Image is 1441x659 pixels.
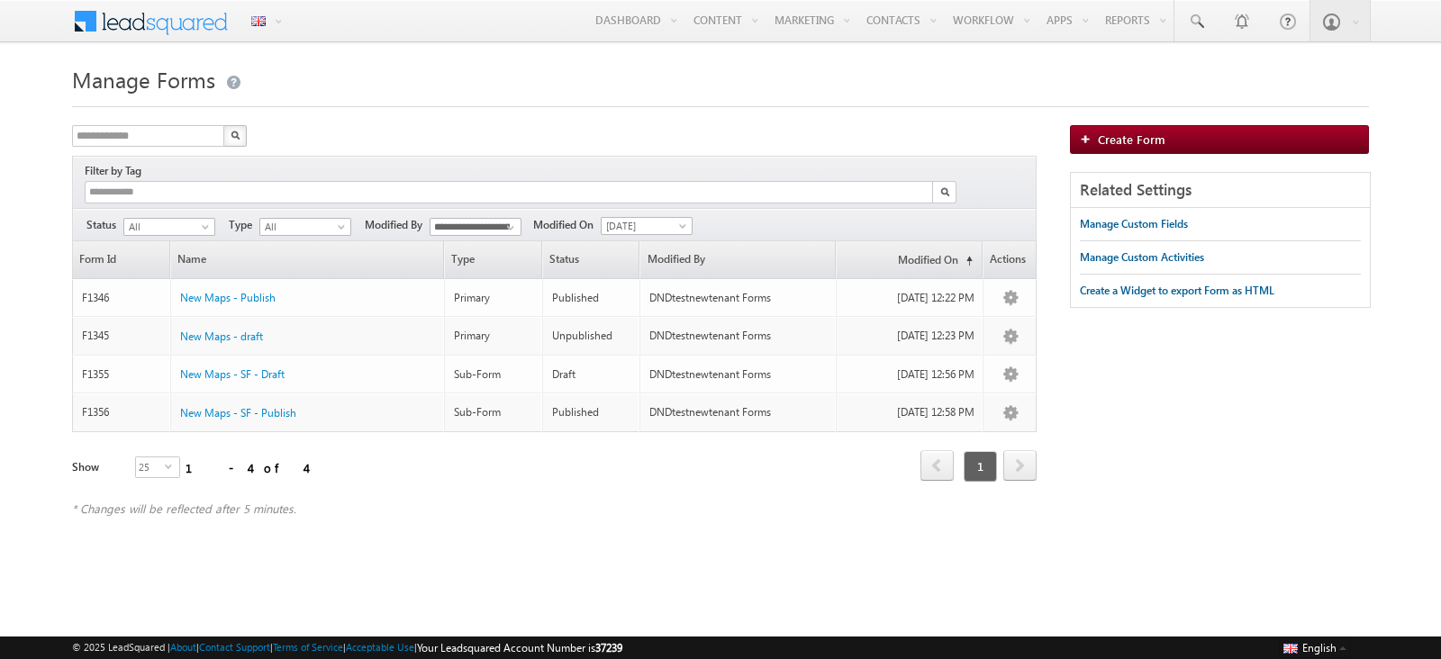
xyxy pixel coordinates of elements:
span: Type [445,241,541,278]
div: [DATE] 12:22 PM [846,290,974,306]
span: Type [229,217,259,233]
a: Manage Custom Fields [1080,208,1188,240]
div: Related Settings [1071,173,1370,208]
div: Sub-Form [454,366,534,383]
span: 37239 [595,641,622,654]
span: prev [920,450,954,481]
a: All [123,218,215,236]
a: Name [171,241,443,278]
span: New Maps - SF - Publish [180,406,296,420]
span: Status [543,241,639,278]
div: [DATE] 12:58 PM [846,404,974,420]
div: Published [552,290,632,306]
span: © 2025 LeadSquared | | | | | [72,639,622,656]
div: [DATE] 12:23 PM [846,328,974,344]
span: [DATE] [602,218,687,234]
a: New Maps - Publish [180,290,276,306]
div: Unpublished [552,328,632,344]
a: Terms of Service [273,641,343,653]
span: All [124,219,210,235]
span: 1 [964,451,997,482]
span: English [1302,641,1337,654]
a: New Maps - SF - Draft [180,366,285,383]
span: Status [86,217,123,233]
img: add_icon.png [1080,133,1098,144]
span: Create Form [1098,131,1165,147]
div: Draft [552,366,632,383]
div: Sub-Form [454,404,534,420]
a: Manage Custom Activities [1080,241,1204,274]
div: DNDtestnewtenant Forms [649,290,828,306]
span: next [1003,450,1037,481]
a: Show All Items [497,219,520,237]
div: 1 - 4 of 4 [186,457,305,478]
a: Modified By [640,241,834,278]
span: (sorted ascending) [958,254,973,268]
span: New Maps - draft [180,329,263,343]
a: Acceptable Use [346,641,414,653]
a: Create a Widget to export Form as HTML [1080,275,1274,307]
div: F1346 [82,290,162,306]
span: 25 [136,457,165,477]
span: select [165,462,179,470]
span: Modified By [365,217,430,233]
span: All [260,219,346,235]
a: New Maps - draft [180,329,263,345]
div: Manage Custom Activities [1080,249,1204,266]
div: F1345 [82,328,162,344]
div: DNDtestnewtenant Forms [649,328,828,344]
span: Actions [983,241,1036,278]
div: DNDtestnewtenant Forms [649,404,828,420]
img: Search [231,131,240,140]
div: * Changes will be reflected after 5 minutes. [72,501,1037,517]
div: Manage Custom Fields [1080,216,1188,232]
a: Contact Support [199,641,270,653]
a: [DATE] [601,217,693,235]
span: Modified On [533,217,601,233]
span: Manage Forms [72,65,215,94]
a: Form Id [73,241,169,278]
span: New Maps - Publish [180,291,276,304]
div: F1355 [82,366,162,383]
a: prev [920,452,954,481]
a: next [1003,452,1037,481]
img: Search [940,187,949,196]
span: Your Leadsquared Account Number is [417,641,622,654]
a: Modified On(sorted ascending) [837,241,982,278]
a: All [259,218,351,236]
button: English [1279,636,1351,658]
div: Primary [454,328,534,344]
a: About [170,641,196,653]
div: Filter by Tag [85,161,148,181]
div: F1356 [82,404,162,420]
div: Show [72,459,121,475]
div: Primary [454,290,534,306]
span: New Maps - SF - Draft [180,367,285,381]
div: DNDtestnewtenant Forms [649,366,828,383]
a: New Maps - SF - Publish [180,405,296,421]
div: Published [552,404,632,420]
div: Create a Widget to export Form as HTML [1080,283,1274,299]
div: [DATE] 12:56 PM [846,366,974,383]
